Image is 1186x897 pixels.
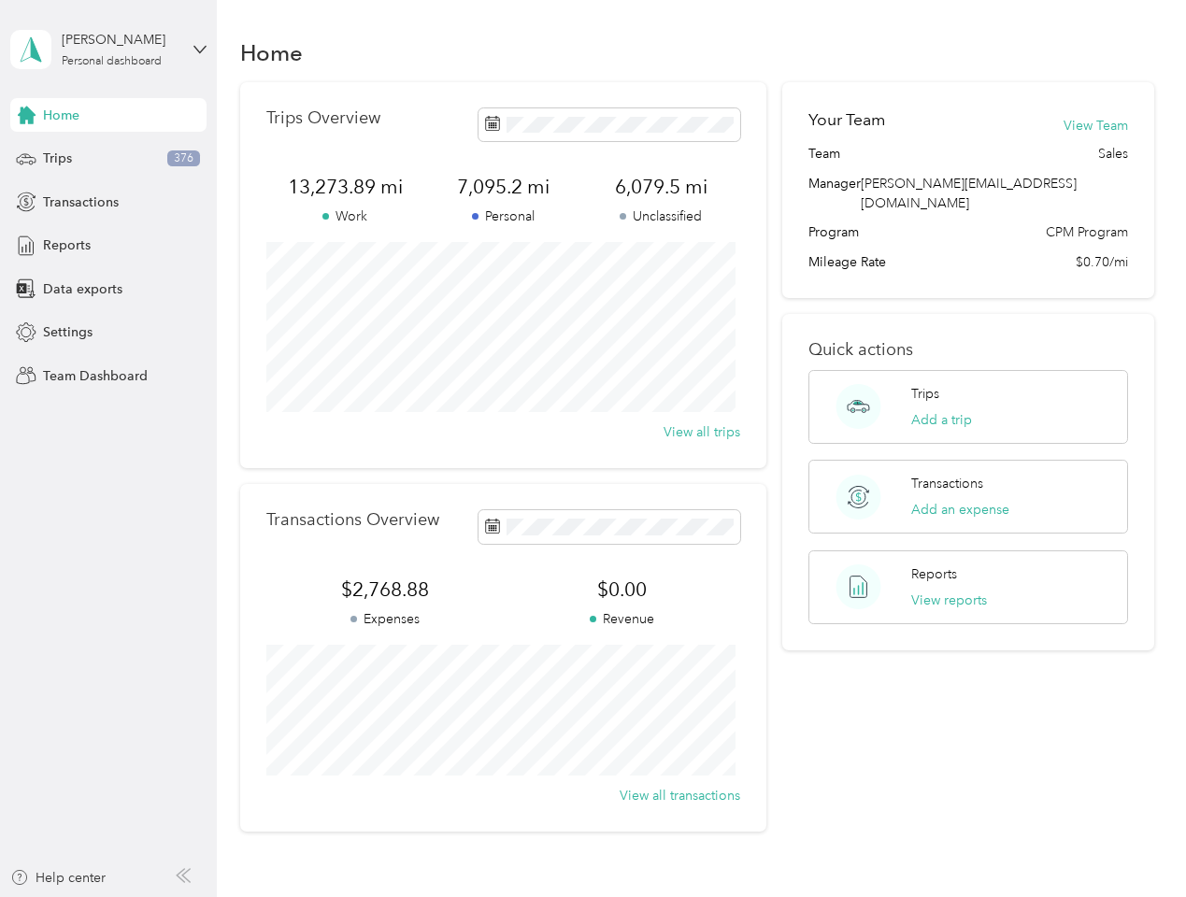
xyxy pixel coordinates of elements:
[43,149,72,168] span: Trips
[266,174,424,200] span: 13,273.89 mi
[43,322,93,342] span: Settings
[911,500,1009,520] button: Add an expense
[808,222,859,242] span: Program
[620,786,740,805] button: View all transactions
[911,384,939,404] p: Trips
[808,144,840,164] span: Team
[62,56,162,67] div: Personal dashboard
[167,150,200,167] span: 376
[503,577,740,603] span: $0.00
[808,252,886,272] span: Mileage Rate
[10,868,106,888] button: Help center
[664,422,740,442] button: View all trips
[266,510,439,530] p: Transactions Overview
[266,108,380,128] p: Trips Overview
[266,206,424,226] p: Work
[43,192,119,212] span: Transactions
[911,474,983,493] p: Transactions
[43,235,91,255] span: Reports
[808,340,1127,360] p: Quick actions
[1064,116,1128,135] button: View Team
[62,30,179,50] div: [PERSON_NAME]
[582,174,740,200] span: 6,079.5 mi
[503,609,740,629] p: Revenue
[43,366,148,386] span: Team Dashboard
[43,279,122,299] span: Data exports
[1046,222,1128,242] span: CPM Program
[266,577,504,603] span: $2,768.88
[266,609,504,629] p: Expenses
[808,174,861,213] span: Manager
[582,206,740,226] p: Unclassified
[424,206,582,226] p: Personal
[911,410,972,430] button: Add a trip
[808,108,885,132] h2: Your Team
[1076,252,1128,272] span: $0.70/mi
[911,591,987,610] button: View reports
[1081,792,1186,897] iframe: Everlance-gr Chat Button Frame
[240,43,303,63] h1: Home
[861,176,1077,211] span: [PERSON_NAME][EMAIL_ADDRESS][DOMAIN_NAME]
[1098,144,1128,164] span: Sales
[43,106,79,125] span: Home
[424,174,582,200] span: 7,095.2 mi
[911,564,957,584] p: Reports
